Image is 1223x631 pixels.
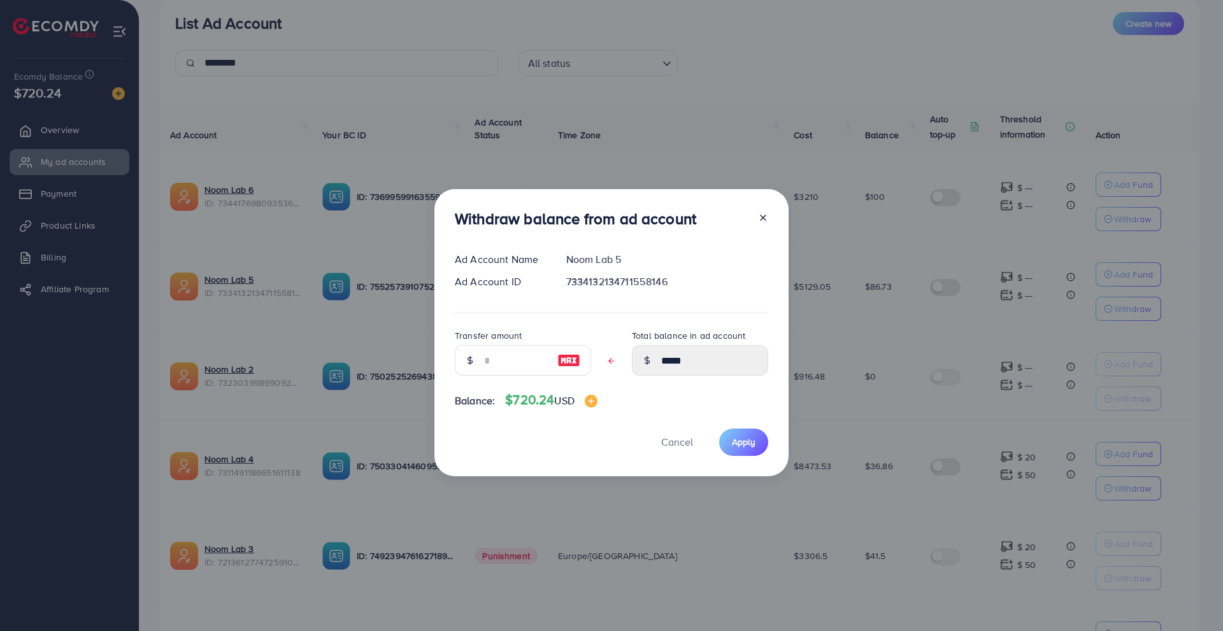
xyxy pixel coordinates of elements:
img: image [557,353,580,368]
img: image [585,395,597,408]
h4: $720.24 [505,392,597,408]
h3: Withdraw balance from ad account [455,209,696,228]
span: Balance: [455,393,495,408]
div: Ad Account Name [445,252,556,267]
label: Total balance in ad account [632,329,745,342]
span: USD [554,393,574,408]
button: Cancel [645,429,709,456]
label: Transfer amount [455,329,522,342]
span: Cancel [661,435,693,449]
div: Noom Lab 5 [556,252,778,267]
div: 7334132134711558146 [556,274,778,289]
span: Apply [732,436,755,448]
iframe: Chat [1169,574,1213,621]
button: Apply [719,429,768,456]
div: Ad Account ID [445,274,556,289]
